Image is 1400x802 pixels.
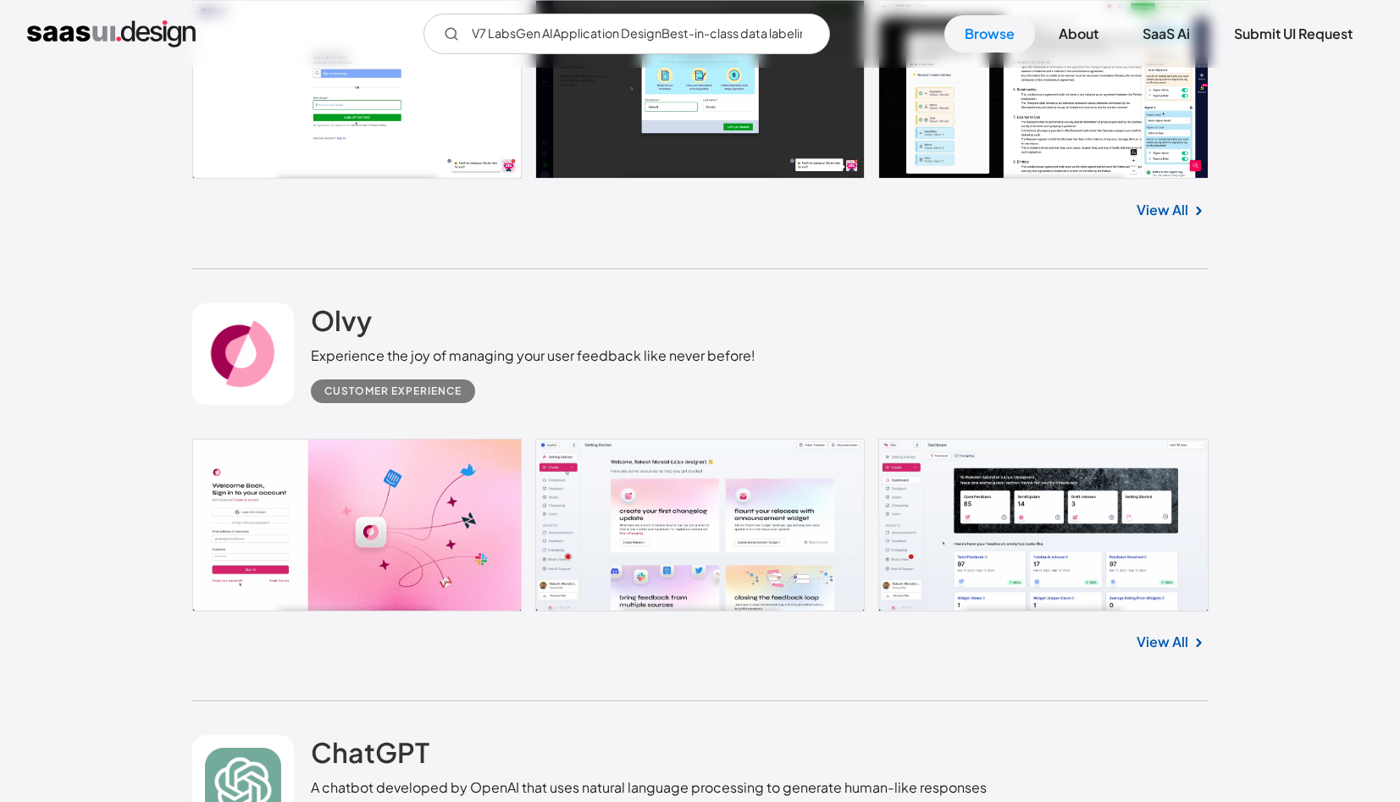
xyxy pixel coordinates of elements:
div: Experience the joy of managing your user feedback like never before! [311,346,755,366]
input: Search UI designs you're looking for... [423,14,830,54]
a: View All [1137,632,1188,652]
form: Email Form [423,14,830,54]
div: A chatbot developed by OpenAI that uses natural language processing to generate human-like responses [311,777,987,798]
h2: ChatGPT [311,735,429,769]
a: About [1038,15,1119,53]
div: Customer Experience [324,381,462,401]
a: Browse [944,15,1035,53]
a: ChatGPT [311,735,429,777]
h2: Olvy [311,303,372,337]
a: Submit UI Request [1214,15,1373,53]
a: View All [1137,200,1188,220]
a: home [27,20,196,47]
a: Olvy [311,303,372,346]
a: SaaS Ai [1122,15,1210,53]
